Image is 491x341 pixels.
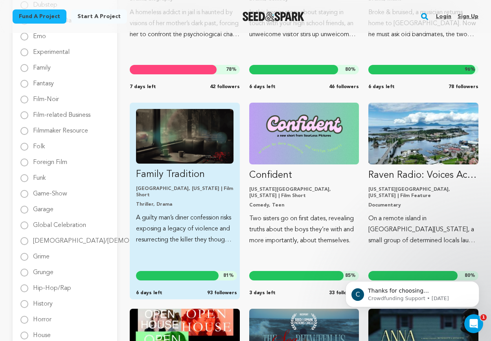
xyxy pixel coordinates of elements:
label: Hip-Hop/Rap [33,279,71,291]
label: Film-related Business [33,106,90,118]
p: [US_STATE][GEOGRAPHIC_DATA], [US_STATE] | Film Short [249,186,359,199]
p: Family Tradition [136,168,234,181]
p: Comedy, Teen [249,202,359,208]
label: Emo [33,27,46,40]
a: Fund Raven Radio: Voices Across the Water [368,103,478,246]
label: Experimental [33,43,70,55]
label: Game-Show [33,184,67,197]
span: % [226,66,237,73]
span: 42 followers [210,84,240,90]
span: 80 [345,67,351,72]
label: House [33,326,51,339]
span: 33 followers [329,290,359,296]
span: 93 followers [207,290,237,296]
p: Thriller, Drama [136,201,234,208]
a: Fund a project [13,9,66,24]
span: 6 days left [368,84,395,90]
span: % [345,66,356,73]
p: Raven Radio: Voices Across the Water [368,169,478,182]
label: History [33,295,53,307]
span: 6 days left [136,290,162,296]
label: Film-Noir [33,90,59,103]
label: [DEMOGRAPHIC_DATA]/[DEMOGRAPHIC_DATA] [33,232,179,244]
p: [GEOGRAPHIC_DATA], [US_STATE] | Film Short [136,186,234,198]
span: 81 [223,273,229,278]
p: [US_STATE][GEOGRAPHIC_DATA], [US_STATE] | Film Feature [368,186,478,199]
span: 96 [465,67,470,72]
span: 7 days left [130,84,156,90]
label: Global Celebration [33,216,86,229]
label: Grime [33,247,50,260]
label: Family [33,59,51,71]
a: Start a project [71,9,127,24]
span: 78 followers [449,84,478,90]
a: Login [436,10,451,23]
label: Filmmaker Resource [33,122,88,134]
a: Seed&Spark Homepage [243,12,304,21]
label: Horror [33,310,51,323]
p: On a remote island in [GEOGRAPHIC_DATA][US_STATE], a small group of determined locals launch a pu... [368,213,478,246]
span: 78 [226,67,232,72]
label: Funk [33,169,46,181]
a: Fund Family Tradition [136,109,234,245]
span: % [465,66,475,73]
p: Documentary [368,202,478,208]
label: Garage [33,200,53,213]
span: 1 [480,314,487,321]
a: Fund Confident [249,103,359,246]
p: A guilty man’s diner confession risks exposing a legacy of violence and resurrecting the killer t... [136,212,234,245]
span: % [223,273,234,279]
iframe: Intercom live chat [464,314,483,333]
p: Confident [249,169,359,182]
label: Fantasy [33,74,54,87]
span: 46 followers [329,84,359,90]
label: Foreign Film [33,153,67,166]
a: Sign up [458,10,478,23]
iframe: Intercom notifications message [334,265,491,320]
span: 6 days left [249,84,276,90]
label: Grunge [33,263,53,276]
p: Two sisters go on first dates, revealing truths about the boys they’re with and more importantly,... [249,213,359,246]
label: Folk [33,137,45,150]
span: 3 days left [249,290,276,296]
img: Seed&Spark Logo Dark Mode [243,12,304,21]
